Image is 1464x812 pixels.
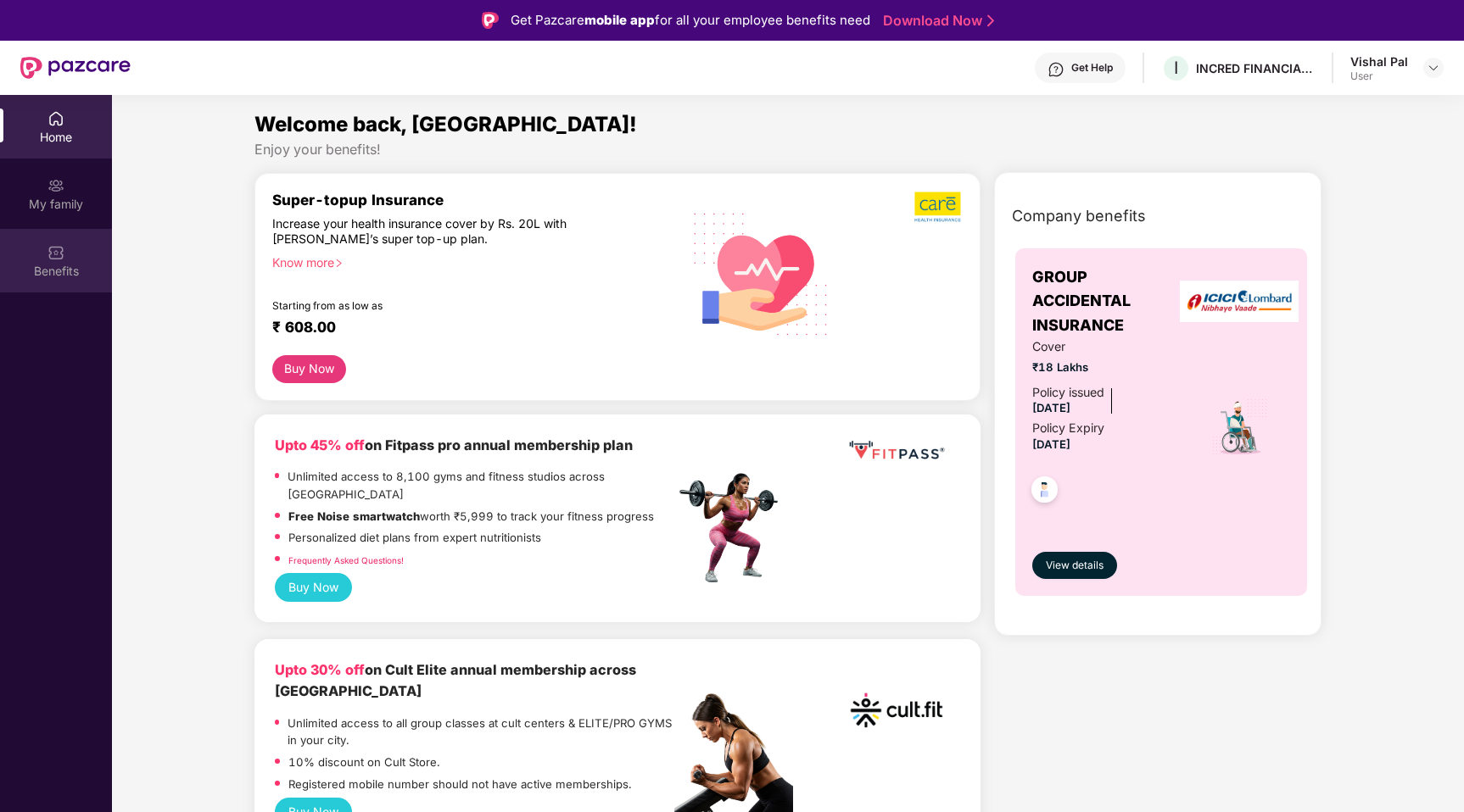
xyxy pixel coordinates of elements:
[1032,383,1104,402] div: Policy issued
[482,12,499,29] img: Logo
[987,12,994,30] img: Stroke
[288,715,674,749] p: Unlimited access to all group classes at cult centers & ELITE/PRO GYMS in your city.
[288,776,632,793] p: Registered mobile number should not have active memberships.
[47,244,64,261] img: svg+xml;base64,PHN2ZyBpZD0iQmVuZWZpdHMiIHhtbG5zPSJodHRwOi8vd3d3LnczLm9yZy8yMDAwL3N2ZyIgd2lkdGg9Ij...
[846,435,947,466] img: fppp.png
[1048,61,1064,78] img: svg+xml;base64,PHN2ZyBpZD0iSGVscC0zMngzMiIgeG1sbnM9Imh0dHA6Ly93d3cudzMub3JnLzIwMDAvc3ZnIiB3aWR0aD...
[275,661,636,699] b: on Cult Elite annual membership across [GEOGRAPHIC_DATA]
[914,191,963,223] img: b5dec4f62d2307b9de63beb79f102df3.png
[272,255,665,267] div: Know more
[272,355,346,383] button: Buy Now
[272,216,602,247] div: Increase your health insurance cover by Rs. 20L with [PERSON_NAME]’s super top-up plan.
[288,529,541,547] p: Personalized diet plans from expert nutritionists
[1024,471,1065,513] img: svg+xml;base64,PHN2ZyB4bWxucz0iaHR0cDovL3d3dy53My5vcmcvMjAwMC9zdmciIHdpZHRoPSI0OC45NDMiIGhlaWdodD...
[47,177,64,194] img: svg+xml;base64,PHN2ZyB3aWR0aD0iMjAiIGhlaWdodD0iMjAiIHZpZXdCb3g9IjAgMCAyMCAyMCIgZmlsbD0ibm9uZSIgeG...
[288,555,404,565] a: Frequently Asked Questions!
[275,437,365,453] b: Upto 45% off
[1032,401,1070,414] span: [DATE]
[680,191,842,355] img: svg+xml;base64,PHN2ZyB4bWxucz0iaHR0cDovL3d3dy53My5vcmcvMjAwMC9zdmciIHhtbG5zOnhsaW5rPSJodHRwOi8vd3...
[1210,398,1269,457] img: icon
[1180,281,1299,322] img: insurerLogo
[584,12,655,28] strong: mobile app
[254,141,1322,159] div: Enjoy your benefits!
[20,57,131,79] img: New Pazcare Logo
[272,299,603,311] div: Starting from as low as
[1032,337,1189,356] span: Cover
[275,661,365,678] b: Upto 30% off
[275,437,633,453] b: on Fitpass pro annual membership plan
[1174,58,1178,78] span: I
[883,12,989,30] a: Download Now
[288,509,420,523] strong: Free Noise smartwatch
[1350,53,1408,70] div: Vishal Pal
[1032,552,1117,579] button: View details
[275,573,352,602] button: Buy Now
[846,659,947,761] img: cult.png
[1427,61,1440,75] img: svg+xml;base64,PHN2ZyBpZD0iRHJvcGRvd24tMzJ4MzIiIHhtbG5zPSJodHRwOi8vd3d3LnczLm9yZy8yMDAwL3N2ZyIgd2...
[511,10,870,31] div: Get Pazcare for all your employee benefits need
[1032,437,1070,451] span: [DATE]
[674,469,793,587] img: fpp.png
[1032,265,1189,337] span: GROUP ACCIDENTAL INSURANCE
[288,754,440,771] p: 10% discount on Cult Store.
[272,191,675,209] div: Super-topup Insurance
[288,468,674,503] p: Unlimited access to 8,100 gyms and fitness studios across [GEOGRAPHIC_DATA]
[1012,204,1146,228] span: Company benefits
[47,110,64,127] img: svg+xml;base64,PHN2ZyBpZD0iSG9tZSIgeG1sbnM9Imh0dHA6Ly93d3cudzMub3JnLzIwMDAvc3ZnIiB3aWR0aD0iMjAiIG...
[254,112,637,136] span: Welcome back, [GEOGRAPHIC_DATA]!
[272,318,658,338] div: ₹ 608.00
[1046,558,1104,574] span: View details
[1032,359,1189,376] span: ₹18 Lakhs
[334,259,344,268] span: right
[1196,60,1315,76] div: INCRED FINANCIAL SERVICES LIMITED
[288,508,654,526] p: worth ₹5,999 to track your fitness progress
[1071,61,1113,75] div: Get Help
[1032,419,1104,437] div: Policy Expiry
[1350,70,1408,83] div: User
